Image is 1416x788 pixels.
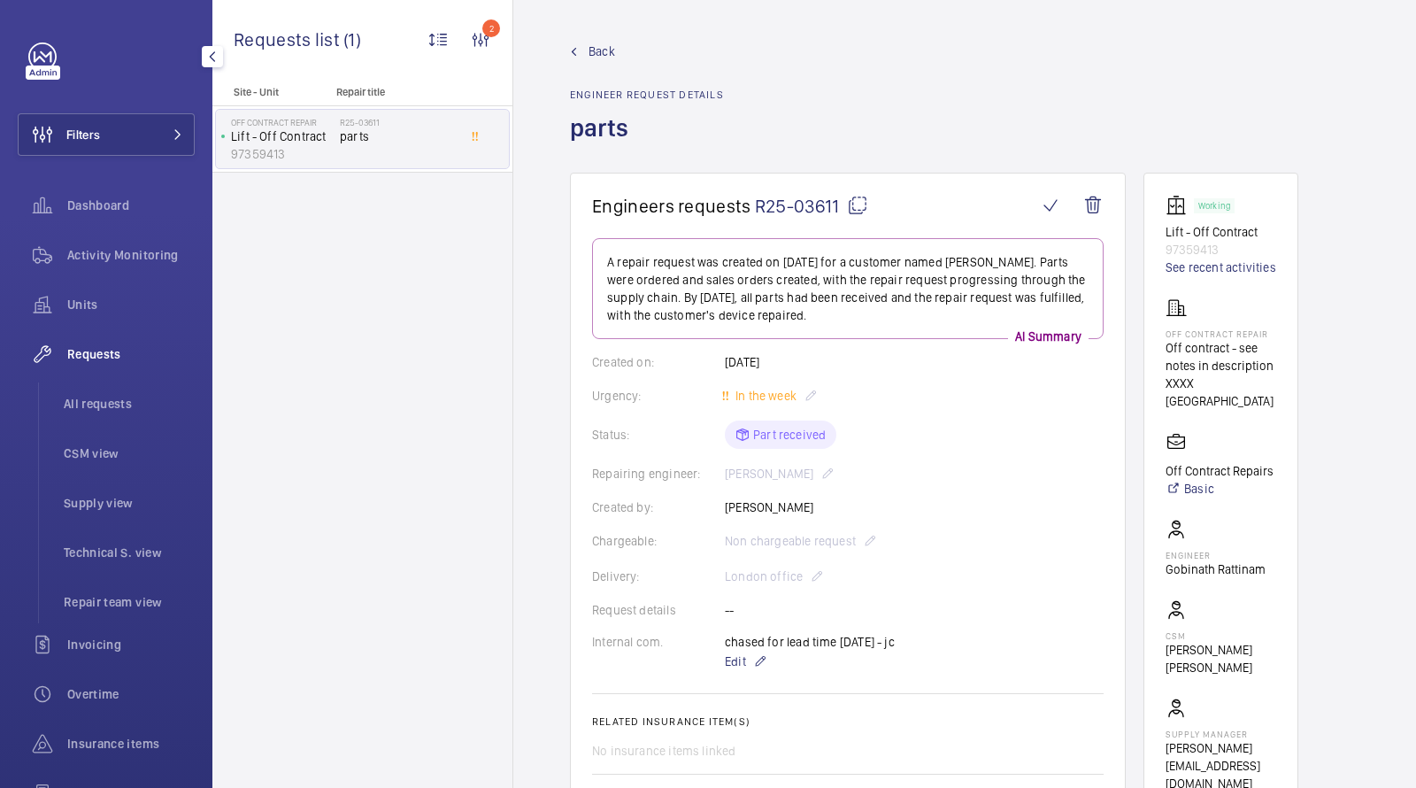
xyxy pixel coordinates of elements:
span: Invoicing [67,636,195,653]
p: 97359413 [231,145,333,163]
span: All requests [64,395,195,413]
span: Repair team view [64,593,195,611]
span: parts [340,127,457,145]
img: elevator.svg [1166,195,1194,216]
span: Edit [725,653,746,670]
p: Site - Unit [212,86,329,98]
p: Lift - Off Contract [1166,223,1276,241]
p: Off Contract Repair [1166,328,1276,339]
p: Repair title [336,86,453,98]
p: Gobinath Rattinam [1166,560,1266,578]
span: Filters [66,126,100,143]
h2: Related insurance item(s) [592,715,1104,728]
span: CSM view [64,444,195,462]
a: Basic [1166,480,1274,498]
span: Requests list [234,28,343,50]
p: Working [1198,203,1230,209]
p: A repair request was created on [DATE] for a customer named [PERSON_NAME]. Parts were ordered and... [607,253,1089,324]
span: Requests [67,345,195,363]
p: Off contract - see notes in description [1166,339,1276,375]
span: Dashboard [67,197,195,214]
span: Engineers requests [592,195,751,217]
p: Off Contract Repairs [1166,462,1274,480]
span: Back [589,42,615,60]
h2: R25-03611 [340,117,457,127]
span: Overtime [67,685,195,703]
span: Activity Monitoring [67,246,195,264]
span: Units [67,296,195,313]
p: XXXX [GEOGRAPHIC_DATA] [1166,375,1276,410]
span: R25-03611 [755,195,868,217]
button: Filters [18,113,195,156]
p: Engineer [1166,550,1266,560]
p: [PERSON_NAME] [PERSON_NAME] [1166,641,1276,676]
span: Technical S. view [64,544,195,561]
p: 97359413 [1166,241,1276,259]
p: CSM [1166,630,1276,641]
p: Off Contract Repair [231,117,333,127]
a: See recent activities [1166,259,1276,276]
p: AI Summary [1008,328,1089,345]
h1: parts [570,112,724,173]
h2: Engineer request details [570,89,724,101]
p: Supply manager [1166,729,1276,739]
span: Insurance items [67,735,195,753]
span: Supply view [64,494,195,512]
p: Lift - Off Contract [231,127,333,145]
